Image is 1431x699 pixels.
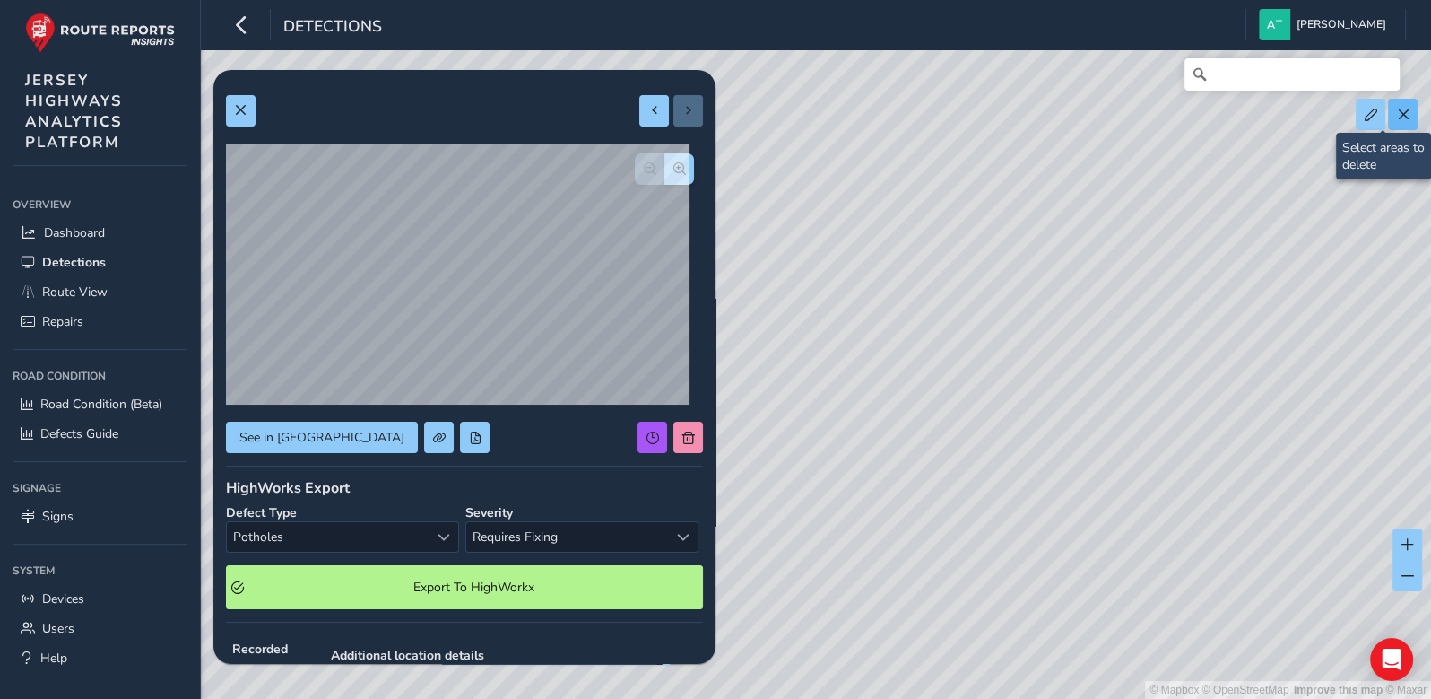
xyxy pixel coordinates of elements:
strong: Defect Type [226,504,297,521]
button: Export To HighWorkx [226,565,703,609]
div: System [13,557,187,584]
span: Devices [42,590,84,607]
img: rr logo [25,13,175,53]
span: Dashboard [44,224,105,241]
div: Select a type [429,522,458,552]
span: Export To HighWorkx [250,579,698,596]
strong: Severity [465,504,513,521]
span: Detections [42,254,106,271]
div: Overview [13,191,187,218]
a: Devices [13,584,187,614]
span: See in [GEOGRAPHIC_DATA] [239,429,404,446]
a: Users [13,614,187,643]
input: Search [1184,58,1400,91]
span: Route View [42,284,108,301]
div: Select severity [668,522,698,552]
a: Help [13,643,187,673]
span: Help [40,650,67,667]
span: Signs [42,508,74,525]
div: Road Condition [13,363,187,389]
a: Signs [13,502,187,531]
span: Requires Fixing [466,522,668,552]
img: diamond-layout [1259,9,1290,40]
a: Defects Guide [13,419,187,449]
span: Road Condition (Beta) [40,396,162,413]
button: [PERSON_NAME] [1259,9,1392,40]
a: Detections [13,248,187,277]
div: Signage [13,475,187,502]
a: Dashboard [13,218,187,248]
span: JERSEY HIGHWAYS ANALYTICS PLATFORM [25,70,123,153]
button: See in Route View [226,422,418,453]
a: Repairs [13,307,187,336]
a: Road Condition (Beta) [13,389,187,419]
span: Detections [283,15,382,40]
a: Route View [13,277,187,307]
strong: Recorded [232,641,306,658]
span: Potholes [227,522,429,552]
strong: Additional location details [331,647,690,664]
span: Repairs [42,313,83,330]
span: Defects Guide [40,425,118,442]
div: Open Intercom Messenger [1370,638,1413,681]
div: HighWorks Export [226,478,703,498]
span: Users [42,620,74,637]
span: [PERSON_NAME] [1297,9,1386,40]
